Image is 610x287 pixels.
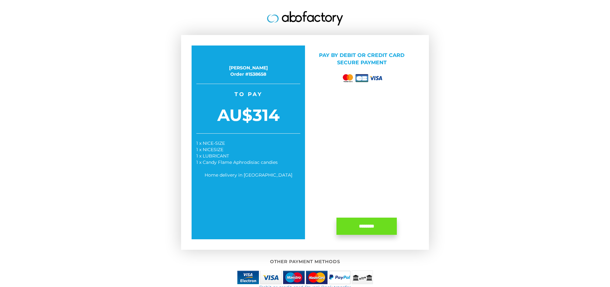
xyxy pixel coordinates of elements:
img: logo.jpg [267,11,343,25]
div: Order #1538658 [196,71,300,77]
img: paypal-small.png [329,271,350,284]
img: bank_transfer-small.png [352,270,373,284]
div: [PERSON_NAME] [196,65,300,71]
p: Pay by Debit or credit card [310,52,414,66]
img: maestro.jpg [283,271,305,284]
img: mastercard.jpg [306,271,328,284]
span: AU$314 [196,104,300,127]
img: visa.jpg [260,271,282,284]
div: 1 x NICE-SIZE 1 x NICESIZE 1 x LUBRICANT 1 x Candy Flame Aphrodisiac candies [196,140,300,165]
img: visa.png [369,76,382,80]
div: Home delivery in [GEOGRAPHIC_DATA] [196,172,300,178]
span: Secure payment [337,59,387,66]
h2: Other payment methods [124,259,486,264]
span: To pay [196,90,300,98]
img: visa-electron.jpg [237,271,259,284]
img: cb.png [356,74,368,82]
img: mastercard.png [342,73,354,83]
